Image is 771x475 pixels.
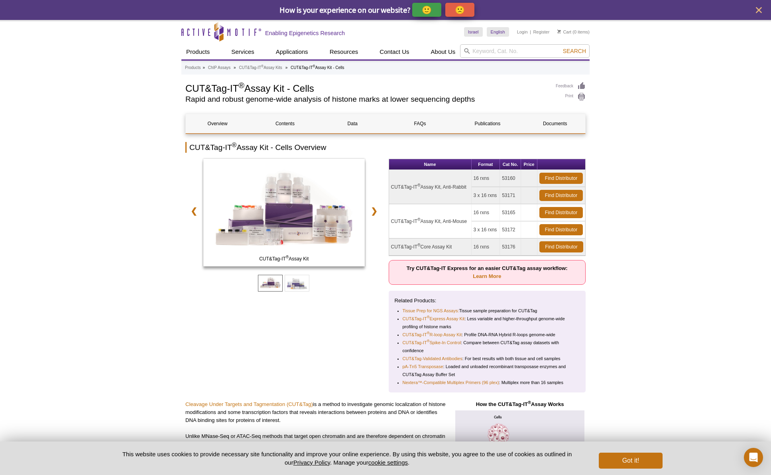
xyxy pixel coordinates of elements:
th: Format [472,159,500,170]
li: : Loaded and unloaded recombinant transposase enzymes and CUT&Tag Assay Buffer Set [403,363,573,378]
sup: ® [417,217,420,222]
a: Find Distributor [539,207,583,218]
li: (0 items) [557,27,590,37]
a: Resources [325,44,363,59]
a: Publications [456,114,519,133]
h1: CUT&Tag-IT Assay Kit - Cells [185,82,548,94]
p: is a method to investigate genomic localization of histone modifications and some transcription f... [185,400,448,424]
h2: Rapid and robust genome-wide analysis of histone marks at lower sequencing depths [185,96,548,103]
a: Learn More [473,273,501,279]
li: CUT&Tag-IT Assay Kit - Cells [291,65,344,70]
td: CUT&Tag-IT Core Assay Kit [389,238,472,256]
a: Services [226,44,259,59]
a: Overview [186,114,249,133]
a: Products [185,64,201,71]
li: » [234,65,236,70]
th: Cat No. [500,159,521,170]
a: Documents [523,114,587,133]
sup: ® [261,64,264,68]
span: How is your experience on our website? [279,5,411,15]
a: CUT&Tag-IT®R-loop Assay Kit [403,331,462,339]
td: 16 rxns [472,170,500,187]
a: Products [181,44,214,59]
img: Your Cart [557,30,561,34]
a: Register [533,29,549,35]
a: CUT&Tag-IT®Express Assay Kit [403,315,465,323]
td: 16 rxns [472,238,500,256]
td: 3 x 16 rxns [472,221,500,238]
a: Find Distributor [539,241,583,252]
p: 🙁 [455,5,465,15]
a: Login [517,29,528,35]
strong: Try CUT&Tag-IT Express for an easier CUT&Tag assay workflow: [407,265,568,279]
sup: ® [417,243,420,247]
input: Keyword, Cat. No. [460,44,590,58]
strong: How the CUT&Tag-IT Assay Works [476,401,564,407]
a: CUT&Tag-Validated Antibodies [403,355,462,363]
th: Price [521,159,537,170]
td: 16 rxns [472,204,500,221]
a: CUT&Tag-IT Assay Kit [203,159,365,269]
button: Search [561,47,588,55]
h2: Enabling Epigenetics Research [265,30,345,37]
button: cookie settings [368,459,408,466]
a: Privacy Policy [293,459,330,466]
a: CUT&Tag-IT®Spike-In Control [403,339,461,347]
div: Open Intercom Messenger [744,448,763,467]
p: Unlike MNase-Seq or ATAC-Seq methods that target open chromatin and are therefore dependent on ch... [185,432,448,464]
td: CUT&Tag-IT Assay Kit, Anti-Mouse [389,204,472,238]
a: Cart [557,29,571,35]
a: ❮ [185,202,203,220]
button: Got it! [599,453,663,469]
td: 53171 [500,187,521,204]
a: ❯ [366,202,383,220]
li: : For best results with both tissue and cell samples [403,355,573,363]
a: Data [321,114,384,133]
a: ChIP Assays [208,64,231,71]
a: Cleavage Under Targets and Tagmentation (CUT&Tag) [185,401,313,407]
span: CUT&Tag-IT Assay Kit [205,255,363,263]
a: Find Distributor [539,190,583,201]
p: 🙂 [422,5,432,15]
li: : Less variable and higher-throughput genome-wide profiling of histone marks [403,315,573,331]
th: Name [389,159,472,170]
a: Find Distributor [539,173,583,184]
a: Find Distributor [539,224,583,235]
img: CUT&Tag-IT Assay Kit [203,159,365,266]
sup: ® [417,183,420,187]
a: Feedback [556,82,586,91]
sup: ® [427,315,430,319]
a: Contact Us [375,44,414,59]
li: : Compare between CUT&Tag assay datasets with confidence [403,339,573,355]
a: CUT&Tag-IT®Assay Kits [239,64,282,71]
sup: ® [528,400,531,405]
li: | [530,27,531,37]
a: About Us [426,44,460,59]
li: » [285,65,288,70]
li: Tissue sample preparation for CUT&Tag [403,307,573,315]
sup: ® [427,339,430,343]
a: English [487,27,509,37]
span: Search [563,48,586,54]
h2: CUT&Tag-IT Assay Kit - Cells Overview [185,142,586,153]
p: Related Products: [395,297,580,305]
li: : Profile DNA-RNA Hybrid R-loops genome-wide [403,331,573,339]
td: CUT&Tag-IT Assay Kit, Anti-Rabbit [389,170,472,204]
sup: ® [232,142,237,148]
a: Tissue Prep for NGS Assays: [403,307,459,315]
p: This website uses cookies to provide necessary site functionality and improve your online experie... [108,450,586,467]
td: 53172 [500,221,521,238]
td: 53165 [500,204,521,221]
td: 53160 [500,170,521,187]
a: Print [556,93,586,101]
td: 3 x 16 rxns [472,187,500,204]
button: close [754,5,764,15]
li: » [203,65,205,70]
sup: ® [313,64,315,68]
a: Israel [464,27,483,37]
sup: ® [427,331,430,335]
a: Applications [271,44,313,59]
td: 53176 [500,238,521,256]
li: : Multiplex more than 16 samples [403,378,573,386]
a: Contents [253,114,317,133]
